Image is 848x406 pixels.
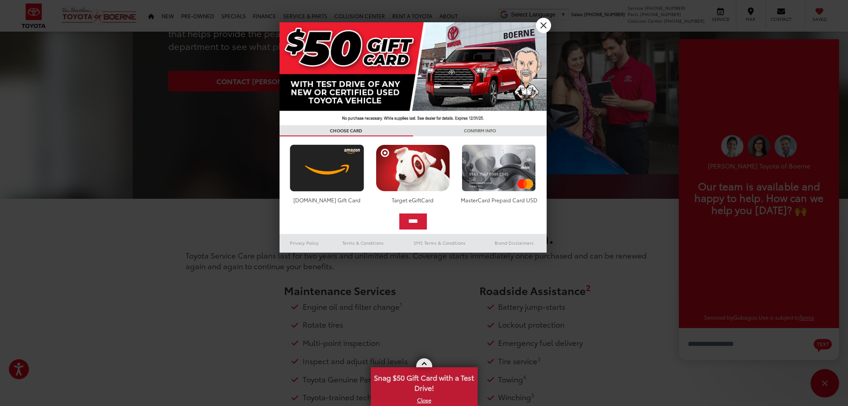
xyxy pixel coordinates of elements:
img: targetcard.png [373,144,452,192]
a: Privacy Policy [280,238,329,248]
img: amazoncard.png [288,144,366,192]
span: Snag $50 Gift Card with a Test Drive! [372,368,477,395]
a: Terms & Conditions [329,238,397,248]
div: Target eGiftCard [373,196,452,204]
a: Brand Disclaimers [482,238,547,248]
div: [DOMAIN_NAME] Gift Card [288,196,366,204]
h3: CHOOSE CARD [280,125,413,136]
h3: CONFIRM INFO [413,125,547,136]
a: SMS Terms & Conditions [398,238,482,248]
div: MasterCard Prepaid Card USD [459,196,538,204]
img: mastercard.png [459,144,538,192]
img: 42635_top_851395.jpg [280,22,547,125]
